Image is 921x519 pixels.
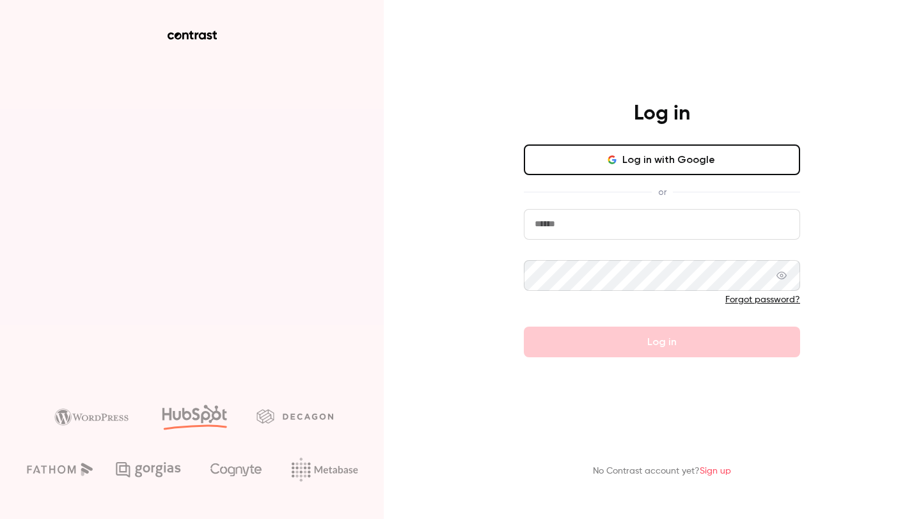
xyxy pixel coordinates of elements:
h4: Log in [634,101,690,127]
span: or [652,185,673,199]
a: Sign up [700,467,731,476]
p: No Contrast account yet? [593,465,731,478]
img: decagon [256,409,333,423]
button: Log in with Google [524,144,800,175]
a: Forgot password? [725,295,800,304]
